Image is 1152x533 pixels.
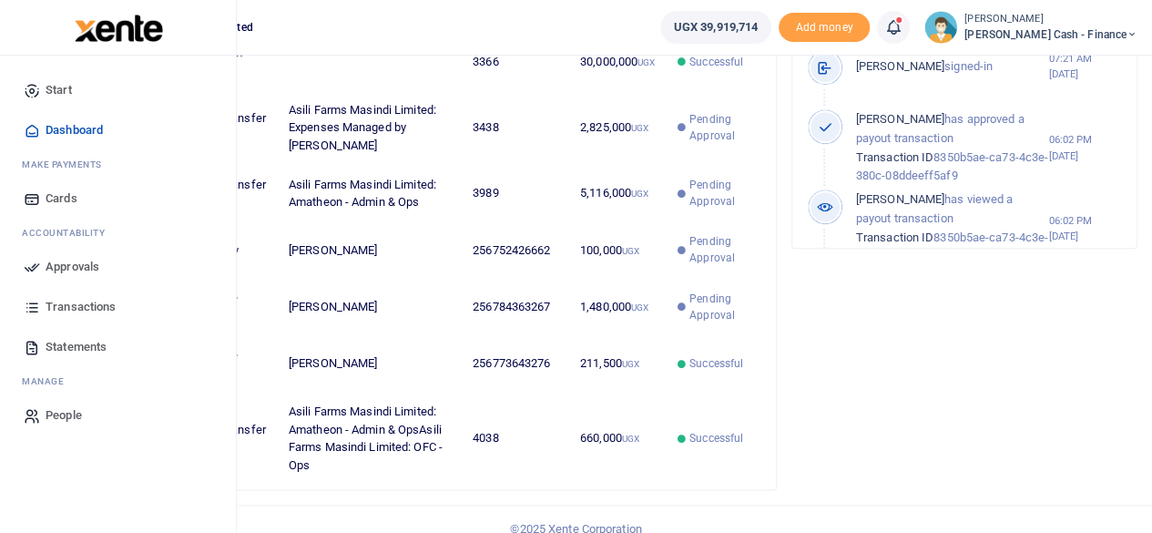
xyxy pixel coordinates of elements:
small: UGX [622,434,639,444]
small: UGX [622,246,639,256]
a: Approvals [15,247,221,287]
span: Cards [46,190,77,208]
span: ake Payments [31,158,102,171]
span: anage [31,374,65,388]
li: Ac [15,219,221,247]
p: has approved a payout transaction 8350b5ae-ca73-4c3e-380c-08ddeeff5af9 [856,110,1049,186]
small: UGX [631,189,648,199]
td: 211,500 [570,335,668,392]
td: 256773643276 [463,335,570,392]
a: Cards [15,179,221,219]
a: Start [15,70,221,110]
span: Pending Approval [689,233,750,266]
a: Dashboard [15,110,221,150]
span: Pending Approval [689,177,750,210]
li: Wallet ballance [653,11,779,44]
a: logo-small logo-large logo-large [73,20,163,34]
td: Asili Farms Masindi Limited: Expenses Managed by [PERSON_NAME] [279,90,463,165]
small: UGX [631,123,648,133]
td: 5,116,000 [570,165,668,221]
small: UGX [631,302,648,313]
span: Dashboard [46,121,103,139]
a: UGX 39,919,714 [660,11,771,44]
span: Start [46,81,72,99]
a: profile-user [PERSON_NAME] [PERSON_NAME] Cash - Finance [924,11,1137,44]
li: M [15,150,221,179]
small: UGX [637,57,655,67]
small: [PERSON_NAME] [964,12,1137,27]
td: 256752426662 [463,222,570,279]
a: Transactions [15,287,221,327]
span: [PERSON_NAME] [856,192,944,206]
span: [PERSON_NAME] Cash - Finance [964,26,1137,43]
td: 3366 [463,34,570,90]
td: [PERSON_NAME] [279,335,463,392]
span: Transaction ID [856,231,933,244]
a: Add money [779,19,870,33]
small: 06:02 PM [DATE] [1048,213,1122,244]
td: Asili Farms Masindi Limited: Amatheon - Admin & OpsAsili Farms Masindi Limited: OFC - Ops [279,393,463,484]
small: 07:21 AM [DATE] [1048,51,1122,82]
td: [PERSON_NAME] [279,279,463,335]
td: 2,825,000 [570,90,668,165]
span: Successful [689,355,743,372]
span: Successful [689,54,743,70]
span: Pending Approval [689,291,750,323]
td: 100,000 [570,222,668,279]
p: has viewed a payout transaction 8350b5ae-ca73-4c3e-380c-08ddeeff5af9 [856,190,1049,266]
span: Successful [689,430,743,446]
span: [PERSON_NAME] [856,112,944,126]
img: logo-large [75,15,163,42]
span: Transaction ID [856,150,933,164]
li: M [15,367,221,395]
small: UGX [622,359,639,369]
td: Asili Farms Masindi Limited: Amatheon - Admin & Ops [279,165,463,221]
td: 30,000,000 [570,34,668,90]
img: profile-user [924,11,957,44]
a: People [15,395,221,436]
small: 06:02 PM [DATE] [1048,132,1122,163]
span: [PERSON_NAME] [856,59,944,73]
span: Transactions [46,298,116,316]
td: 1,480,000 [570,279,668,335]
span: Approvals [46,258,99,276]
span: Statements [46,338,107,356]
td: 256784363267 [463,279,570,335]
td: 4038 [463,393,570,484]
td: 3438 [463,90,570,165]
td: 3989 [463,165,570,221]
span: Add money [779,13,870,43]
span: UGX 39,919,714 [674,18,758,36]
p: signed-in [856,57,1049,77]
li: Toup your wallet [779,13,870,43]
td: 660,000 [570,393,668,484]
span: countability [36,226,105,240]
td: [PERSON_NAME] [279,222,463,279]
a: Statements [15,327,221,367]
span: Pending Approval [689,111,750,144]
span: People [46,406,82,425]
